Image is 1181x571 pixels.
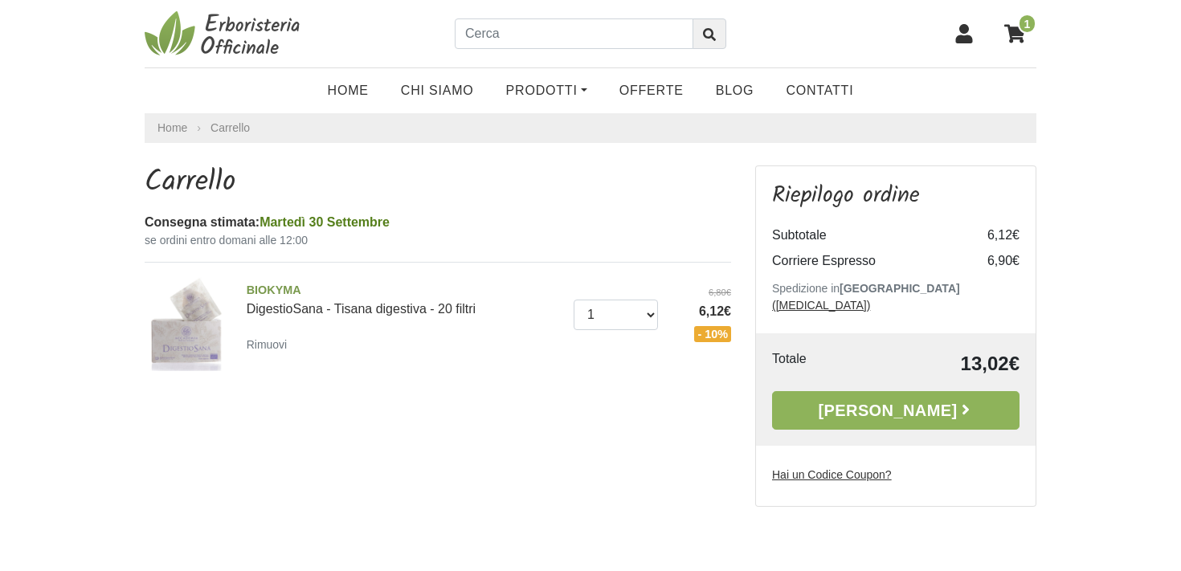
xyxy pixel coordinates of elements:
[863,349,1020,378] td: 13,02€
[772,248,955,274] td: Corriere Espresso
[145,10,305,58] img: Erboristeria Officinale
[772,182,1020,210] h3: Riepilogo ordine
[772,280,1020,314] p: Spedizione in
[157,120,187,137] a: Home
[259,215,390,229] span: Martedì 30 Settembre
[490,75,603,107] a: Prodotti
[772,222,955,248] td: Subtotale
[772,299,870,312] a: ([MEDICAL_DATA])
[247,282,562,316] a: BIOKYMADigestioSana - Tisana digestiva - 20 filtri
[772,468,892,481] u: Hai un Codice Coupon?
[955,248,1020,274] td: 6,90€
[247,338,288,351] small: Rimuovi
[385,75,490,107] a: Chi Siamo
[772,349,863,378] td: Totale
[145,232,731,249] small: se ordini entro domani alle 12:00
[455,18,693,49] input: Cerca
[145,165,731,200] h1: Carrello
[139,275,235,371] img: DigestioSana - Tisana digestiva - 20 filtri
[772,467,892,483] label: Hai un Codice Coupon?
[247,282,562,300] span: BIOKYMA
[603,75,700,107] a: OFFERTE
[840,282,960,295] b: [GEOGRAPHIC_DATA]
[145,113,1036,143] nav: breadcrumb
[694,326,731,342] span: - 10%
[1018,14,1036,34] span: 1
[955,222,1020,248] td: 6,12€
[210,121,250,134] a: Carrello
[670,302,731,321] span: 6,12€
[770,75,869,107] a: Contatti
[700,75,770,107] a: Blog
[772,391,1020,430] a: [PERSON_NAME]
[247,334,294,354] a: Rimuovi
[145,213,731,232] div: Consegna stimata:
[996,14,1036,54] a: 1
[312,75,385,107] a: Home
[670,286,731,300] del: 6,80€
